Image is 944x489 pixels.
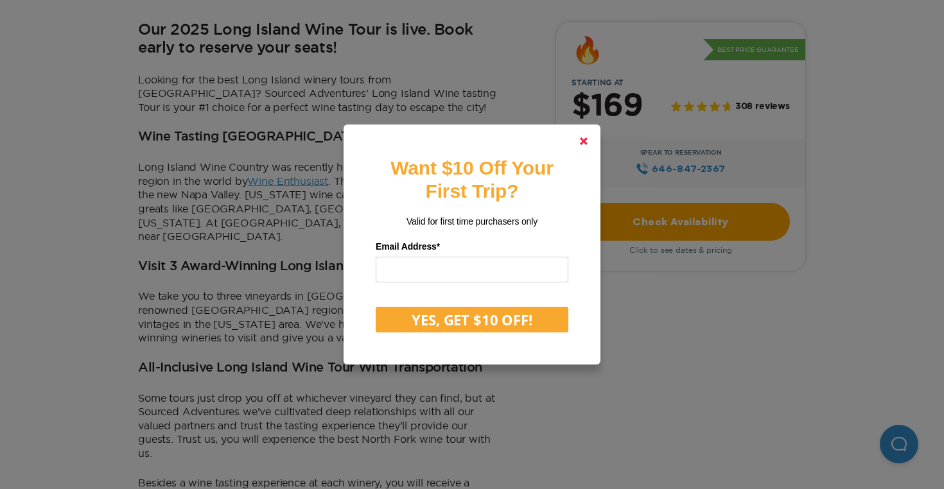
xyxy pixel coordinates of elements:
label: Email Address [376,237,568,257]
span: Valid for first time purchasers only [406,216,538,227]
span: Required [437,241,440,252]
strong: Want $10 Off Your First Trip? [390,157,553,202]
button: YES, GET $10 OFF! [376,307,568,332]
a: Close [568,126,599,157]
